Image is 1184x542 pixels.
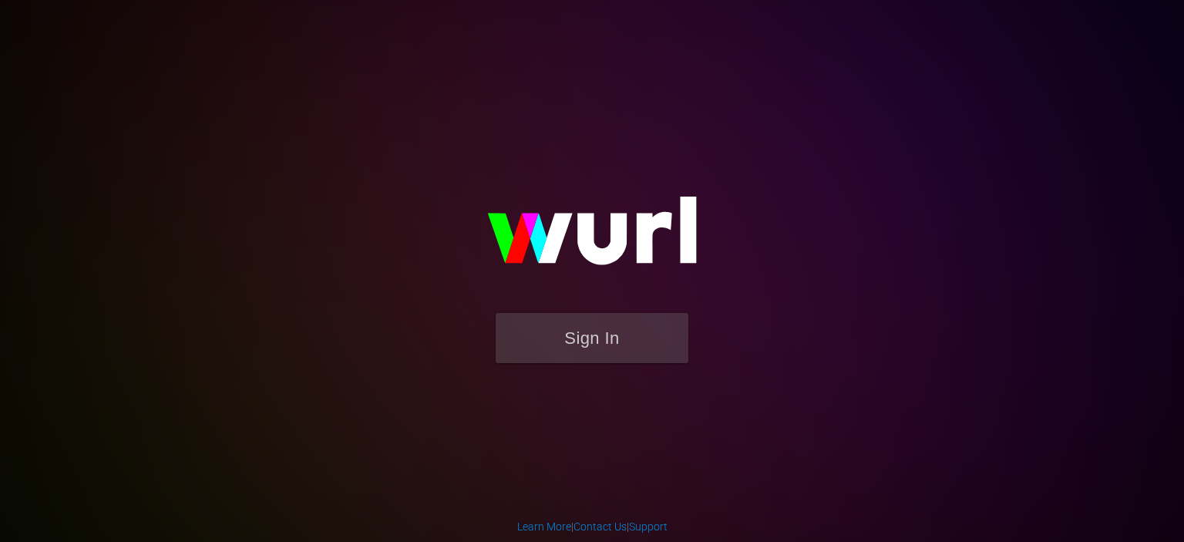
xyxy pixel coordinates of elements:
button: Sign In [496,313,688,363]
a: Support [629,520,668,533]
a: Learn More [517,520,571,533]
a: Contact Us [573,520,627,533]
img: wurl-logo-on-black-223613ac3d8ba8fe6dc639794a292ebdb59501304c7dfd60c99c58986ef67473.svg [438,163,746,313]
div: | | [517,519,668,534]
